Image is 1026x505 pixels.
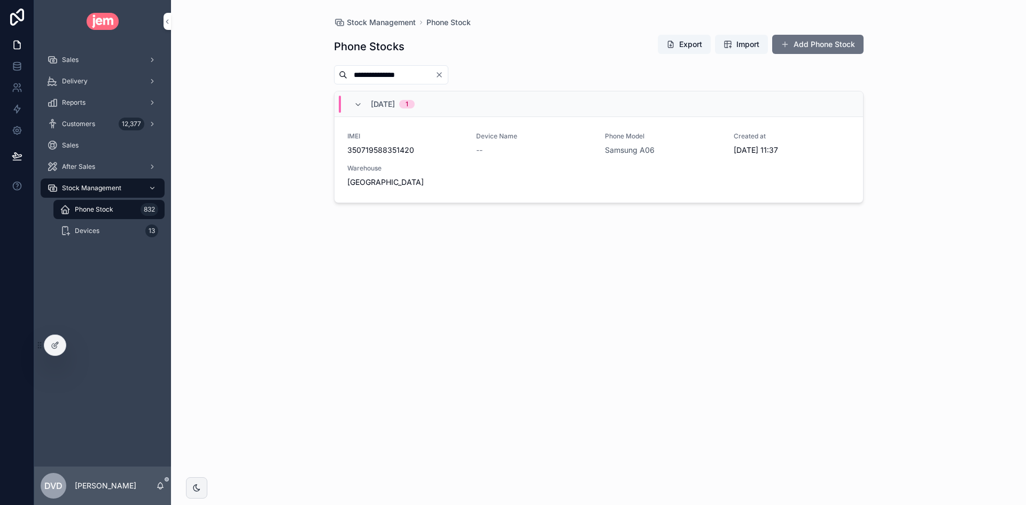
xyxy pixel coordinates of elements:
[41,136,165,155] a: Sales
[772,35,864,54] button: Add Phone Stock
[145,224,158,237] div: 13
[335,117,863,203] a: IMEI350719588351420Device Name--Phone ModelSamsung A06Created at[DATE] 11:37Warehouse[GEOGRAPHIC_...
[41,72,165,91] a: Delivery
[41,178,165,198] a: Stock Management
[41,157,165,176] a: After Sales
[734,145,850,156] span: [DATE] 11:37
[605,145,655,156] a: Samsung A06
[53,221,165,240] a: Devices13
[334,17,416,28] a: Stock Management
[62,120,95,128] span: Customers
[435,71,448,79] button: Clear
[736,39,759,50] span: Import
[41,50,165,69] a: Sales
[44,479,63,492] span: Dvd
[62,77,88,86] span: Delivery
[62,98,85,107] span: Reports
[426,17,471,28] a: Phone Stock
[334,39,405,54] h1: Phone Stocks
[347,164,463,173] span: Warehouse
[53,200,165,219] a: Phone Stock832
[34,43,171,254] div: scrollable content
[62,141,79,150] span: Sales
[62,184,121,192] span: Stock Management
[141,203,158,216] div: 832
[347,177,424,188] span: [GEOGRAPHIC_DATA]
[87,13,119,30] img: App logo
[658,35,711,54] button: Export
[75,480,136,491] p: [PERSON_NAME]
[476,145,483,156] span: --
[605,132,721,141] span: Phone Model
[62,56,79,64] span: Sales
[406,100,408,108] div: 1
[75,227,99,235] span: Devices
[476,132,592,141] span: Device Name
[347,17,416,28] span: Stock Management
[347,132,463,141] span: IMEI
[715,35,768,54] button: Import
[734,132,850,141] span: Created at
[347,145,463,156] span: 350719588351420
[41,114,165,134] a: Customers12,377
[119,118,144,130] div: 12,377
[75,205,113,214] span: Phone Stock
[62,162,95,171] span: After Sales
[371,99,395,110] span: [DATE]
[41,93,165,112] a: Reports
